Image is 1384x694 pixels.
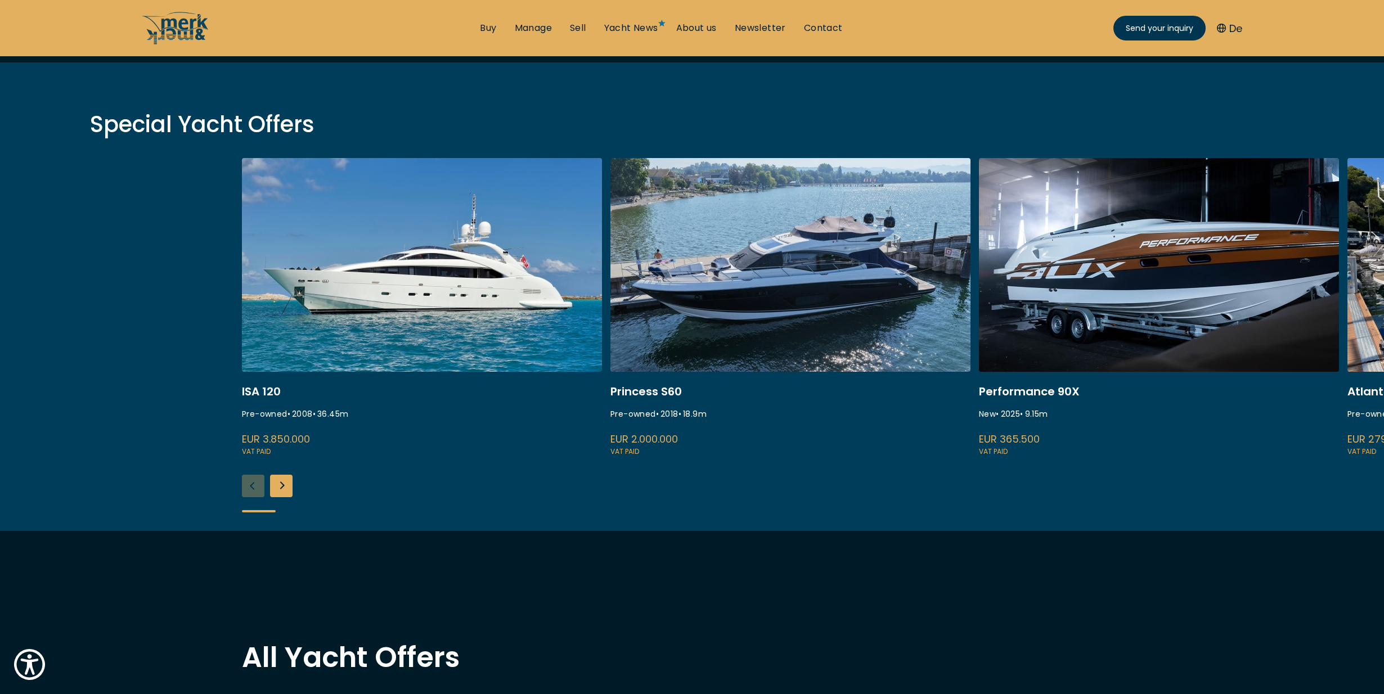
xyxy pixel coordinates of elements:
[676,22,717,34] a: About us
[1217,21,1242,36] button: De
[515,22,552,34] a: Manage
[570,22,586,34] a: Sell
[142,35,209,48] a: /
[1113,16,1206,40] a: Send your inquiry
[804,22,843,34] a: Contact
[11,646,48,683] button: Show Accessibility Preferences
[1126,22,1193,34] span: Send your inquiry
[242,643,1142,672] h2: All Yacht Offers
[735,22,786,34] a: Newsletter
[270,475,293,497] div: Next slide
[604,22,658,34] a: Yacht News
[480,22,496,34] a: Buy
